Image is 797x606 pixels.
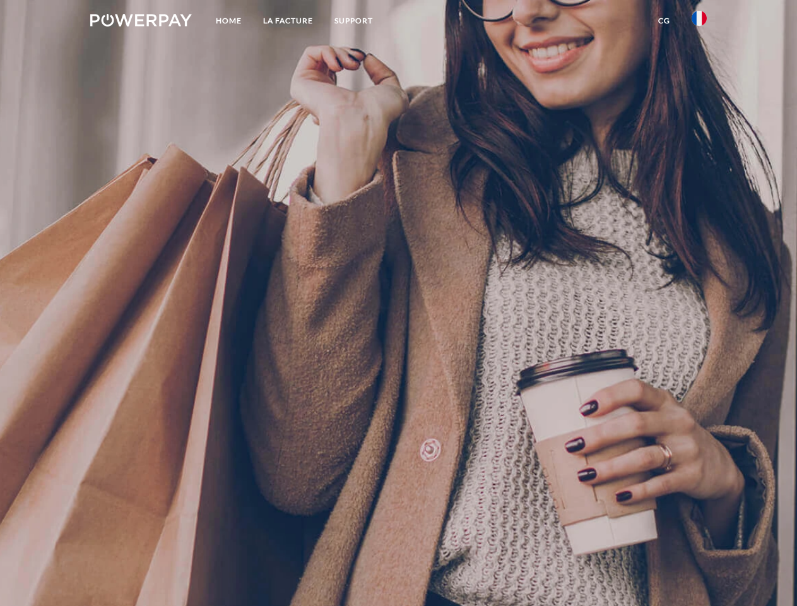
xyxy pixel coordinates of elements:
[90,14,192,27] img: logo-powerpay-white.svg
[205,9,252,32] a: Home
[252,9,324,32] a: LA FACTURE
[692,11,707,26] img: fr
[324,9,384,32] a: Support
[647,9,681,32] a: CG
